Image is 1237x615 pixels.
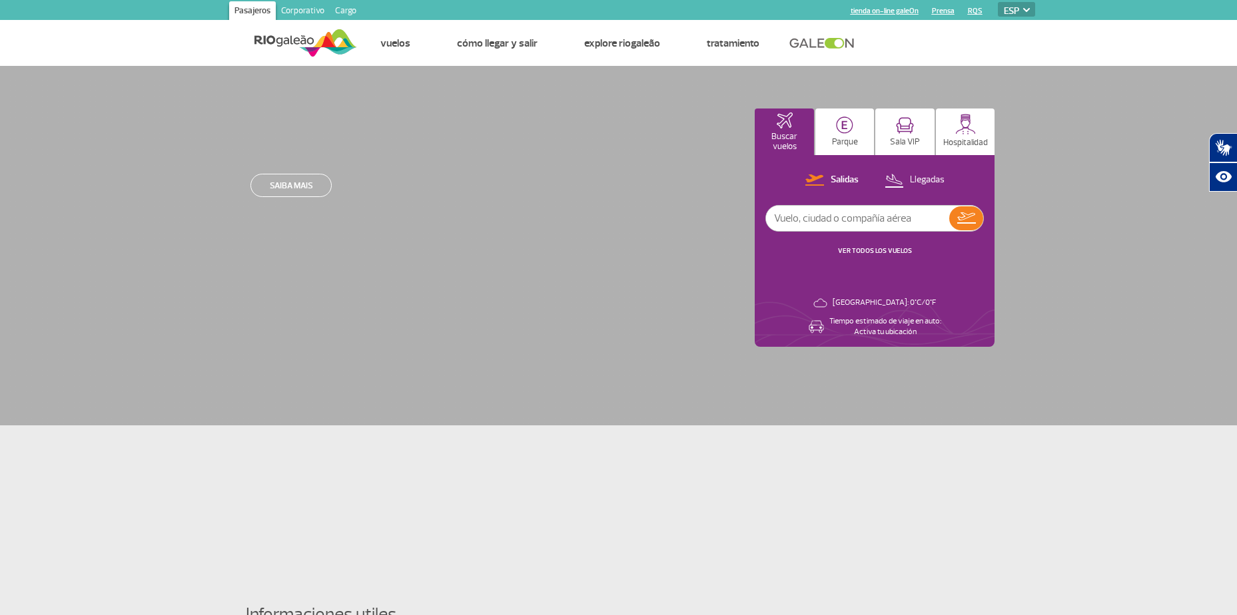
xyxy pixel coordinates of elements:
[801,172,863,189] button: Salidas
[833,298,936,308] p: [GEOGRAPHIC_DATA]: 0°C/0°F
[777,112,793,128] img: airplaneHomeActive.svg
[1209,133,1237,192] div: Plugin de acessibilidade da Hand Talk.
[968,7,983,15] a: RQS
[815,108,875,155] button: Parque
[707,37,759,50] a: Tratamiento
[584,37,660,50] a: Explore RIOgaleão
[229,1,276,23] a: Pasajeros
[832,137,858,147] p: Parque
[936,108,995,155] button: Hospitalidad
[766,206,949,231] input: Vuelo, ciudad o compañía aérea
[890,137,920,147] p: Sala VIP
[755,108,814,155] button: Buscar vuelos
[836,116,853,134] img: carParkingHome.svg
[380,37,410,50] a: Vuelos
[881,172,949,189] button: Llegadas
[1209,162,1237,192] button: Abrir recursos assistivos.
[896,117,914,134] img: vipRoom.svg
[910,174,945,186] p: Llegadas
[761,132,807,152] p: Buscar vuelos
[834,246,916,256] button: VER TODOS LOS VUELOS
[851,7,919,15] a: tienda on-line galeOn
[250,174,332,197] a: Saiba mais
[875,108,935,155] button: Sala VIP
[932,7,955,15] a: Prensa
[831,174,859,186] p: Salidas
[955,114,976,134] img: hospitality.svg
[829,316,941,337] p: Tiempo estimado de viaje en auto: Activa tu ubicación
[330,1,362,23] a: Cargo
[838,246,912,255] a: VER TODOS LOS VUELOS
[457,37,538,50] a: Cómo llegar y salir
[276,1,330,23] a: Corporativo
[1209,133,1237,162] button: Abrir tradutor de língua de sinais.
[943,138,988,148] p: Hospitalidad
